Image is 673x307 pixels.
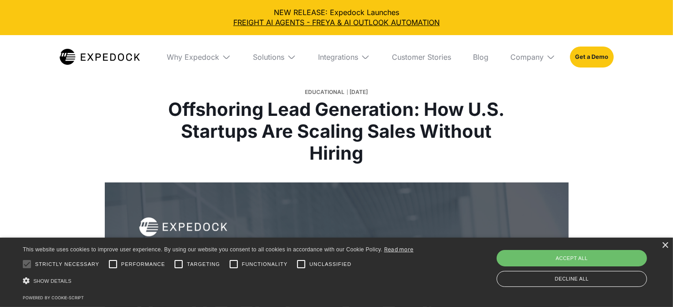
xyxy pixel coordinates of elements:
div: NEW RELEASE: Expedock Launches [7,7,666,28]
div: Accept all [497,250,647,266]
div: Why Expedock [159,35,238,79]
span: Show details [33,278,72,284]
div: [DATE] [350,86,368,99]
a: Customer Stories [385,35,458,79]
a: Get a Demo [570,47,613,68]
span: This website uses cookies to improve user experience. By using our website you consent to all coo... [23,246,382,253]
span: Unclassified [309,260,351,268]
a: Read more [384,246,414,253]
span: Performance [121,260,165,268]
span: Targeting [187,260,220,268]
div: Integrations [318,52,358,62]
div: Solutions [253,52,284,62]
h1: Offshoring Lead Generation: How U.S. Startups Are Scaling Sales Without Hiring [168,99,506,164]
span: Strictly necessary [35,260,99,268]
div: Solutions [246,35,303,79]
span: Functionality [242,260,288,268]
a: Powered by cookie-script [23,295,84,300]
a: Blog [466,35,496,79]
div: Show details [23,275,414,287]
div: Educational [305,86,345,99]
div: Company [503,35,563,79]
a: FREIGHT AI AGENTS - FREYA & AI OUTLOOK AUTOMATION [7,17,666,27]
div: Integrations [311,35,377,79]
div: Company [510,52,544,62]
div: Why Expedock [167,52,219,62]
iframe: Chat Widget [522,208,673,307]
div: Decline all [497,271,647,287]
